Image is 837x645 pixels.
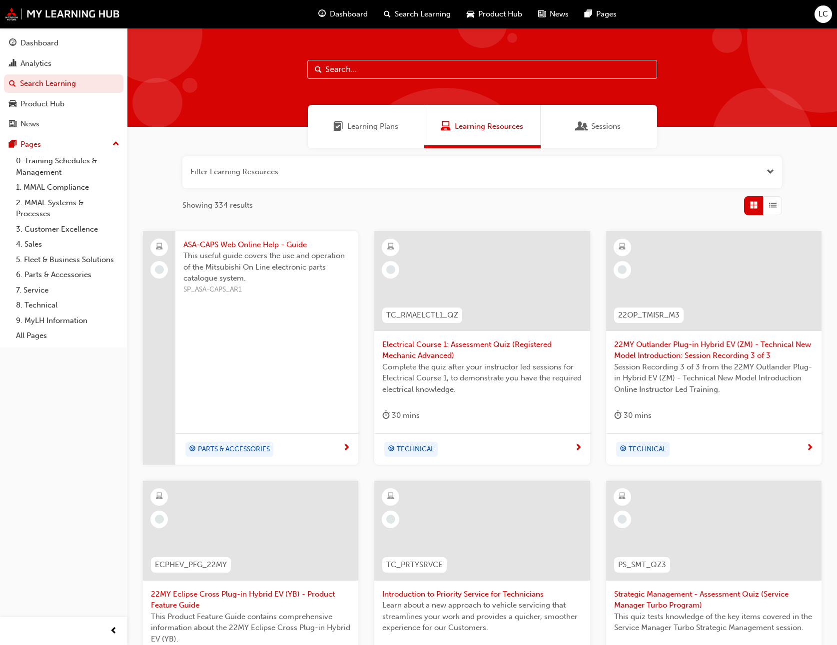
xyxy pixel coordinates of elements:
[12,283,123,298] a: 7. Service
[397,444,434,455] span: TECHNICAL
[12,237,123,252] a: 4. Sales
[347,121,398,132] span: Learning Plans
[382,409,420,422] div: 30 mins
[156,490,163,503] span: learningResourceType_ELEARNING-icon
[382,361,582,395] span: Complete the quiz after your instructor led sessions for Electrical Course 1, to demonstrate you ...
[12,222,123,237] a: 3. Customer Excellence
[20,139,41,150] div: Pages
[4,34,123,52] a: Dashboard
[815,5,832,23] button: LC
[618,515,627,524] span: learningRecordVerb_NONE-icon
[310,4,376,24] a: guage-iconDashboard
[806,444,814,453] span: next-icon
[151,611,350,645] span: This Product Feature Guide contains comprehensive information about the 22MY Eclipse Cross Plug-i...
[591,121,621,132] span: Sessions
[382,589,582,600] span: Introduction to Priority Service for Technicians
[614,409,622,422] span: duration-icon
[5,7,120,20] img: mmal
[12,180,123,195] a: 1. MMAL Compliance
[382,409,390,422] span: duration-icon
[20,37,58,49] div: Dashboard
[183,239,350,251] span: ASA-CAPS Web Online Help - Guide
[151,589,350,611] span: 22MY Eclipse Cross Plug-in Hybrid EV (YB) - Product Feature Guide
[20,118,39,130] div: News
[155,265,164,274] span: learningRecordVerb_NONE-icon
[577,4,625,24] a: pages-iconPages
[110,625,117,638] span: prev-icon
[538,8,546,20] span: news-icon
[614,339,814,361] span: 22MY Outlander Plug-in Hybrid EV (ZM) - Technical New Model Introduction: Session Recording 3 of 3
[4,54,123,73] a: Analytics
[4,74,123,93] a: Search Learning
[308,105,424,148] a: Learning PlansLearning Plans
[112,138,119,151] span: up-icon
[618,265,627,274] span: learningRecordVerb_NONE-icon
[307,60,657,79] input: Search...
[143,231,358,465] a: ASA-CAPS Web Online Help - GuideThis useful guide covers the use and operation of the Mitsubishi ...
[614,361,814,395] span: Session Recording 3 of 3 from the 22MY Outlander Plug-in Hybrid EV (ZM) - Technical New Model Int...
[12,328,123,343] a: All Pages
[620,443,627,456] span: target-icon
[386,310,458,321] span: TC_RMAELCTL1_QZ
[575,444,582,453] span: next-icon
[467,8,474,20] span: car-icon
[156,241,163,254] span: laptop-icon
[530,4,577,24] a: news-iconNews
[12,313,123,328] a: 9. MyLH Information
[382,600,582,634] span: Learn about a new approach to vehicle servicing that streamlines your work and provides a quicker...
[596,8,617,20] span: Pages
[12,195,123,222] a: 2. MMAL Systems & Processes
[20,98,64,110] div: Product Hub
[9,120,16,129] span: news-icon
[4,135,123,154] button: Pages
[384,8,391,20] span: search-icon
[318,8,326,20] span: guage-icon
[4,95,123,113] a: Product Hub
[387,241,394,254] span: learningResourceType_ELEARNING-icon
[619,490,626,503] span: learningResourceType_ELEARNING-icon
[343,444,350,453] span: next-icon
[614,611,814,634] span: This quiz tests knowledge of the key items covered in the Service Manager Turbo Strategic Managem...
[629,444,666,455] span: TECHNICAL
[12,298,123,313] a: 8. Technical
[382,339,582,361] span: Electrical Course 1: Assessment Quiz (Registered Mechanic Advanced)
[374,231,590,465] a: TC_RMAELCTL1_QZElectrical Course 1: Assessment Quiz (Registered Mechanic Advanced)Complete the qu...
[12,252,123,268] a: 5. Fleet & Business Solutions
[424,105,541,148] a: Learning ResourcesLearning Resources
[386,265,395,274] span: learningRecordVerb_NONE-icon
[767,166,774,178] button: Open the filter
[155,559,227,571] span: ECPHEV_PFG_22MY
[4,115,123,133] a: News
[819,8,828,20] span: LC
[9,39,16,48] span: guage-icon
[618,310,680,321] span: 22OP_TMISR_M3
[9,59,16,68] span: chart-icon
[585,8,592,20] span: pages-icon
[182,200,253,211] span: Showing 334 results
[9,100,16,109] span: car-icon
[614,589,814,611] span: Strategic Management - Assessment Quiz (Service Manager Turbo Program)
[155,515,164,524] span: learningRecordVerb_NONE-icon
[550,8,569,20] span: News
[455,121,523,132] span: Learning Resources
[541,105,657,148] a: SessionsSessions
[4,32,123,135] button: DashboardAnalyticsSearch LearningProduct HubNews
[9,79,16,88] span: search-icon
[330,8,368,20] span: Dashboard
[12,153,123,180] a: 0. Training Schedules & Management
[315,64,322,75] span: Search
[750,200,758,211] span: Grid
[386,515,395,524] span: learningRecordVerb_NONE-icon
[189,443,196,456] span: target-icon
[614,409,652,422] div: 30 mins
[577,121,587,132] span: Sessions
[441,121,451,132] span: Learning Resources
[606,231,822,465] a: 22OP_TMISR_M322MY Outlander Plug-in Hybrid EV (ZM) - Technical New Model Introduction: Session Re...
[478,8,522,20] span: Product Hub
[769,200,777,211] span: List
[388,443,395,456] span: target-icon
[20,58,51,69] div: Analytics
